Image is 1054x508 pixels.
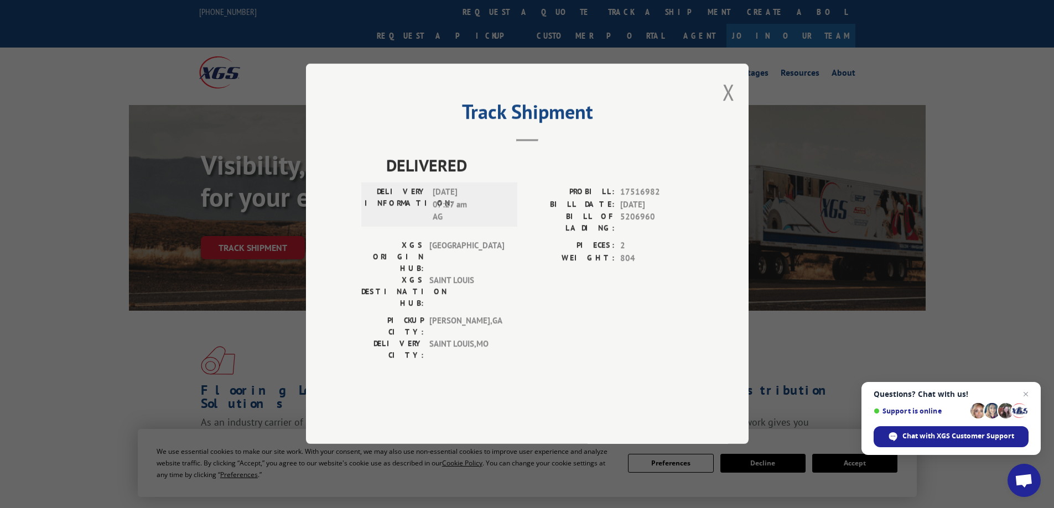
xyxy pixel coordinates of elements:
[361,315,424,338] label: PICKUP CITY:
[361,240,424,275] label: XGS ORIGIN HUB:
[620,198,693,211] span: [DATE]
[874,407,967,415] span: Support is online
[365,186,427,224] label: DELIVERY INFORMATION:
[1019,387,1032,401] span: Close chat
[429,275,504,310] span: SAINT LOUIS
[386,153,693,178] span: DELIVERED
[527,198,615,211] label: BILL DATE:
[874,390,1029,399] span: Questions? Chat with us!
[429,338,504,362] span: SAINT LOUIS , MO
[902,431,1014,441] span: Chat with XGS Customer Support
[620,186,693,199] span: 17516982
[361,338,424,362] label: DELIVERY CITY:
[527,211,615,234] label: BILL OF LADING:
[1008,464,1041,497] div: Open chat
[361,275,424,310] label: XGS DESTINATION HUB:
[527,252,615,265] label: WEIGHT:
[620,252,693,265] span: 804
[361,104,693,125] h2: Track Shipment
[620,211,693,234] span: 5206960
[429,315,504,338] span: [PERSON_NAME] , GA
[620,240,693,253] span: 2
[429,240,504,275] span: [GEOGRAPHIC_DATA]
[433,186,507,224] span: [DATE] 07:27 am AG
[874,426,1029,447] div: Chat with XGS Customer Support
[527,186,615,199] label: PROBILL:
[527,240,615,253] label: PIECES:
[723,77,735,107] button: Close modal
